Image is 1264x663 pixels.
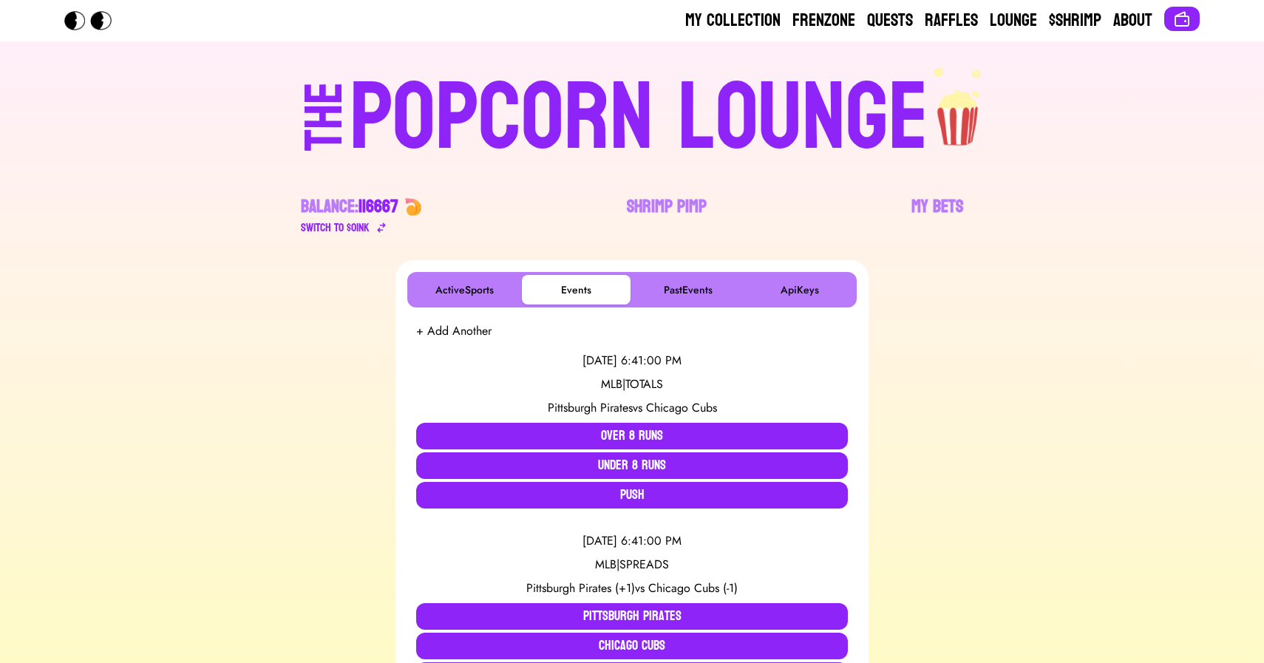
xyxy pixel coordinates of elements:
[911,195,963,237] a: My Bets
[301,195,398,219] div: Balance:
[928,65,989,148] img: popcorn
[1113,9,1152,33] a: About
[350,71,928,166] div: POPCORN LOUNGE
[177,65,1087,166] a: THEPOPCORN LOUNGEpopcorn
[416,452,848,479] button: Under 8 Runs
[416,375,848,393] div: MLB | TOTALS
[990,9,1037,33] a: Lounge
[416,423,848,449] button: Over 8 Runs
[359,191,398,222] span: 116667
[526,579,635,596] span: Pittsburgh Pirates (+1)
[648,579,738,596] span: Chicago Cubs (-1)
[925,9,978,33] a: Raffles
[1049,9,1101,33] a: $Shrimp
[416,482,848,509] button: Push
[416,322,492,340] button: + Add Another
[298,82,351,180] div: THE
[416,352,848,370] div: [DATE] 6:41:00 PM
[745,275,854,305] button: ApiKeys
[416,603,848,630] button: Pittsburgh Pirates
[548,399,633,416] span: Pittsburgh Pirates
[867,9,913,33] a: Quests
[416,532,848,550] div: [DATE] 6:41:00 PM
[404,198,422,216] img: 🍤
[416,579,848,597] div: vs
[627,195,707,237] a: Shrimp Pimp
[416,399,848,417] div: vs
[685,9,781,33] a: My Collection
[522,275,631,305] button: Events
[64,11,123,30] img: Popcorn
[633,275,742,305] button: PastEvents
[416,633,848,659] button: Chicago Cubs
[792,9,855,33] a: Frenzone
[416,556,848,574] div: MLB | SPREADS
[646,399,717,416] span: Chicago Cubs
[301,219,370,237] div: Switch to $ OINK
[410,275,519,305] button: ActiveSports
[1173,10,1191,28] img: Connect wallet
